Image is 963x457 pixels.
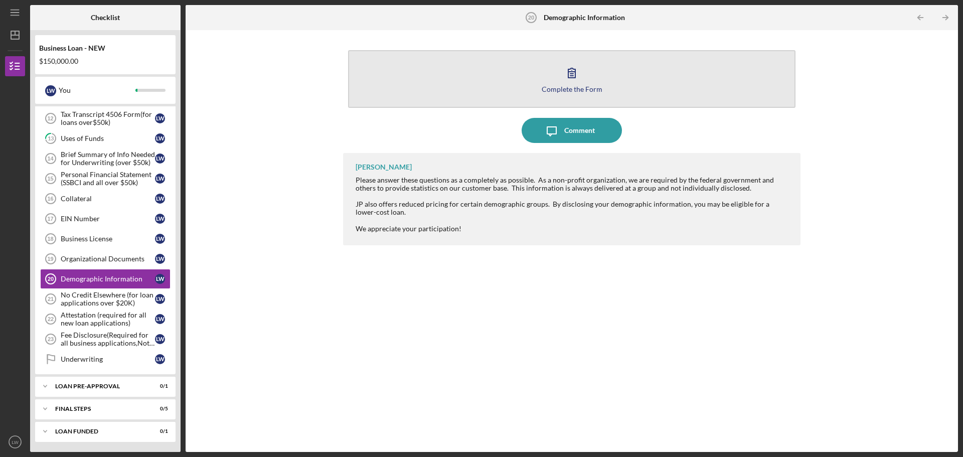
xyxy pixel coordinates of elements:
[155,334,165,344] div: L W
[40,189,171,209] a: 16CollateralLW
[45,85,56,96] div: L W
[155,254,165,264] div: L W
[61,235,155,243] div: Business License
[155,274,165,284] div: L W
[40,249,171,269] a: 19Organizational DocumentsLW
[40,349,171,369] a: UnderwritingLW
[59,82,135,99] div: You
[155,234,165,244] div: L W
[12,439,19,445] text: LW
[39,57,172,65] div: $150,000.00
[48,296,54,302] tspan: 21
[61,331,155,347] div: Fee Disclosure(Required for all business applications,Not needed for Contractor loans)
[40,209,171,229] a: 17EIN NumberLW
[47,176,53,182] tspan: 15
[40,309,171,329] a: 22Attestation (required for all new loan applications)LW
[39,44,172,52] div: Business Loan - NEW
[356,176,790,192] div: Please answer these questions as a completely as possible. As a non-profit organization, we are r...
[47,196,53,202] tspan: 16
[40,269,171,289] a: 20Demographic InformationLW
[47,256,53,262] tspan: 19
[61,311,155,327] div: Attestation (required for all new loan applications)
[61,255,155,263] div: Organizational Documents
[61,150,155,167] div: Brief Summary of Info Needed for Underwriting (over $50k)
[48,276,54,282] tspan: 20
[544,14,625,22] b: Demographic Information
[155,154,165,164] div: L W
[48,316,54,322] tspan: 22
[61,215,155,223] div: EIN Number
[356,200,790,216] div: JP also offers reduced pricing for certain demographic groups. By disclosing your demographic inf...
[48,336,54,342] tspan: 23
[40,229,171,249] a: 18Business LicenseLW
[155,354,165,364] div: L W
[61,195,155,203] div: Collateral
[61,291,155,307] div: No Credit Elsewhere (for loan applications over $20K)
[40,169,171,189] a: 15Personal Financial Statement (SSBCI and all over $50k)LW
[61,110,155,126] div: Tax Transcript 4506 Form(for loans over$50k)
[55,406,143,412] div: FINAL STEPS
[5,432,25,452] button: LW
[40,289,171,309] a: 21No Credit Elsewhere (for loan applications over $20K)LW
[40,128,171,148] a: 13Uses of FundsLW
[542,85,602,93] div: Complete the Form
[522,118,622,143] button: Comment
[155,194,165,204] div: L W
[47,216,53,222] tspan: 17
[47,236,53,242] tspan: 18
[47,115,53,121] tspan: 12
[564,118,595,143] div: Comment
[150,406,168,412] div: 0 / 5
[155,314,165,324] div: L W
[61,275,155,283] div: Demographic Information
[356,163,412,171] div: [PERSON_NAME]
[528,15,534,21] tspan: 20
[150,428,168,434] div: 0 / 1
[55,383,143,389] div: LOAN PRE-APPROVAL
[150,383,168,389] div: 0 / 1
[356,225,790,233] div: We appreciate your participation!
[155,214,165,224] div: L W
[48,135,54,142] tspan: 13
[47,156,54,162] tspan: 14
[155,294,165,304] div: L W
[61,134,155,142] div: Uses of Funds
[348,50,795,108] button: Complete the Form
[61,171,155,187] div: Personal Financial Statement (SSBCI and all over $50k)
[155,113,165,123] div: L W
[91,14,120,22] b: Checklist
[40,148,171,169] a: 14Brief Summary of Info Needed for Underwriting (over $50k)LW
[40,108,171,128] a: 12Tax Transcript 4506 Form(for loans over$50k)LW
[40,329,171,349] a: 23Fee Disclosure(Required for all business applications,Not needed for Contractor loans)LW
[155,174,165,184] div: L W
[55,428,143,434] div: LOAN FUNDED
[155,133,165,143] div: L W
[61,355,155,363] div: Underwriting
